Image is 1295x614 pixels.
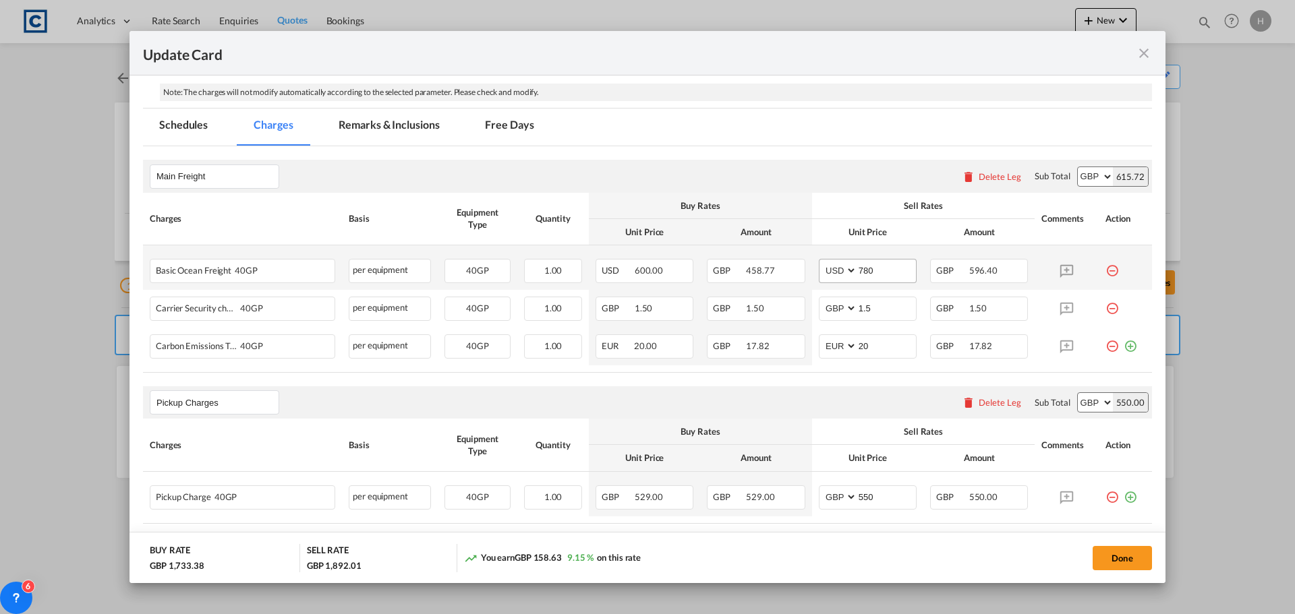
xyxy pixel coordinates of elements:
div: Pickup Charge [156,486,286,502]
span: 40GP [466,265,489,276]
span: 40GP [466,303,489,313]
span: 458.77 [746,265,774,276]
div: Charges [150,439,335,451]
input: 1.5 [857,297,916,317]
md-pagination-wrapper: Use the left and right arrow keys to navigate between tabs [143,109,564,146]
span: GBP [936,303,967,313]
span: GBP [936,491,967,502]
div: Buy Rates [596,199,805,212]
div: Carrier Security charge [156,297,286,313]
span: 40GP [466,491,489,502]
span: 40GP [466,340,489,351]
span: 40GP [231,266,258,276]
md-icon: icon-delete [962,170,975,183]
div: Note: The charges will not modify automatically according to the selected parameter. Please check... [160,84,1152,102]
div: Basis [349,212,431,224]
th: Comments [1035,193,1098,245]
div: Sell Rates [819,425,1029,437]
input: 550 [857,486,916,506]
md-icon: icon-minus-circle-outline red-400-fg [1105,297,1119,310]
md-icon: icon-trending-up [464,551,478,565]
span: 40GP [237,341,263,351]
th: Amount [700,219,811,245]
div: Equipment Type [444,206,511,231]
md-icon: icon-minus-circle-outline red-400-fg [1105,259,1119,272]
div: per equipment [349,485,431,510]
th: Action [1099,419,1152,471]
input: 20 [857,335,916,355]
div: per equipment [349,259,431,283]
div: Basic Ocean Freight [156,259,286,276]
div: Sell Rates [819,199,1029,212]
span: GBP [936,265,967,276]
md-tab-item: Free Days [469,109,550,146]
md-tab-item: Charges [237,109,309,146]
span: GBP 158.63 [515,552,562,563]
span: 20.00 [634,340,658,351]
md-tab-item: Schedules [143,109,224,146]
span: 550.00 [969,491,998,502]
md-dialog: Update Card Pickup ... [129,31,1165,584]
th: Comments [1035,419,1098,471]
div: You earn on this rate [464,551,641,565]
th: Amount [700,445,811,471]
md-icon: icon-plus-circle-outline green-400-fg [1124,334,1137,348]
th: Unit Price [812,219,923,245]
div: 615.72 [1113,167,1148,186]
div: Sub Total [1035,396,1070,408]
span: 1.00 [544,303,563,313]
div: SELL RATE [307,544,349,559]
div: Basis [349,439,431,451]
span: 40GP [237,303,263,313]
div: per equipment [349,334,431,359]
span: GBP [713,340,744,351]
span: 596.40 [969,265,998,276]
button: Delete Leg [962,397,1021,408]
button: Done [1093,546,1152,570]
input: Leg Name [156,166,279,187]
span: 40GP [211,492,237,502]
input: 780 [857,259,916,280]
span: 1.50 [969,303,987,313]
div: Equipment Type [444,433,511,457]
span: 17.82 [746,340,770,351]
span: 529.00 [635,491,663,502]
md-tab-item: Remarks & Inclusions [322,109,455,146]
th: Unit Price [812,445,923,471]
md-icon: icon-minus-circle-outline red-400-fg [1105,485,1119,499]
span: 600.00 [635,265,663,276]
div: per equipment [349,297,431,321]
span: EUR [602,340,632,351]
div: Charges [150,212,335,224]
span: GBP [713,303,744,313]
th: Amount [923,445,1035,471]
button: Delete Leg [962,171,1021,182]
span: GBP [936,340,967,351]
th: Unit Price [589,219,700,245]
span: 1.00 [544,491,563,502]
div: Quantity [524,212,582,224]
div: Delete Leg [979,171,1021,182]
div: 550.00 [1113,393,1148,412]
md-icon: icon-delete [962,396,975,409]
div: Update Card [143,44,1136,61]
span: GBP [602,491,633,502]
th: Unit Price [589,445,700,471]
div: BUY RATE [150,544,190,559]
span: GBP [713,491,744,502]
md-icon: icon-plus-circle-outline green-400-fg [1124,485,1137,499]
span: 17.82 [969,340,993,351]
span: 1.50 [746,303,764,313]
div: Quantity [524,439,582,451]
th: Action [1099,193,1152,245]
span: USD [602,265,633,276]
span: GBP [602,303,633,313]
span: GBP [713,265,744,276]
div: Sub Total [1035,170,1070,182]
th: Amount [923,219,1035,245]
md-icon: icon-close fg-AAA8AD m-0 pointer [1136,45,1152,61]
span: 1.50 [635,303,653,313]
div: Buy Rates [596,425,805,437]
div: GBP 1,892.01 [307,559,362,572]
input: Leg Name [156,392,279,412]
